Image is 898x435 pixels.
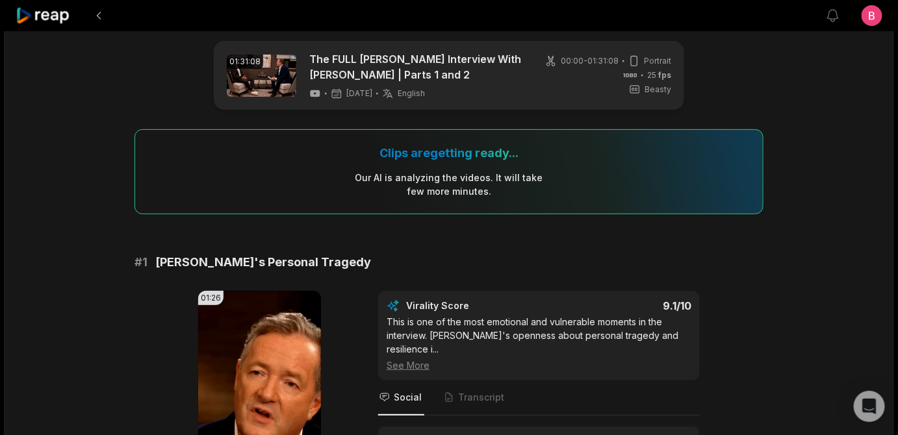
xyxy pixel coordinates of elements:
div: This is one of the most emotional and vulnerable moments in the interview. [PERSON_NAME]'s openne... [387,315,691,372]
span: English [398,88,425,99]
span: Transcript [458,391,504,404]
div: 9.1 /10 [552,299,692,312]
span: [PERSON_NAME]'s Personal Tragedy [155,253,371,271]
span: fps [658,70,671,80]
div: See More [387,358,691,372]
span: [DATE] [346,88,372,99]
div: Open Intercom Messenger [854,391,885,422]
div: Virality Score [406,299,546,312]
div: Clips are getting ready... [379,145,519,160]
div: Our AI is analyzing the video s . It will take few more minutes. [355,171,544,198]
span: # 1 [135,253,148,271]
span: 00:00 - 01:31:08 [561,55,619,67]
nav: Tabs [378,380,700,416]
span: Beasty [645,84,671,95]
span: Portrait [644,55,671,67]
span: 25 [647,69,671,81]
a: The FULL [PERSON_NAME] Interview With [PERSON_NAME] | Parts 1 and 2 [309,51,530,82]
span: Social [394,391,422,404]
